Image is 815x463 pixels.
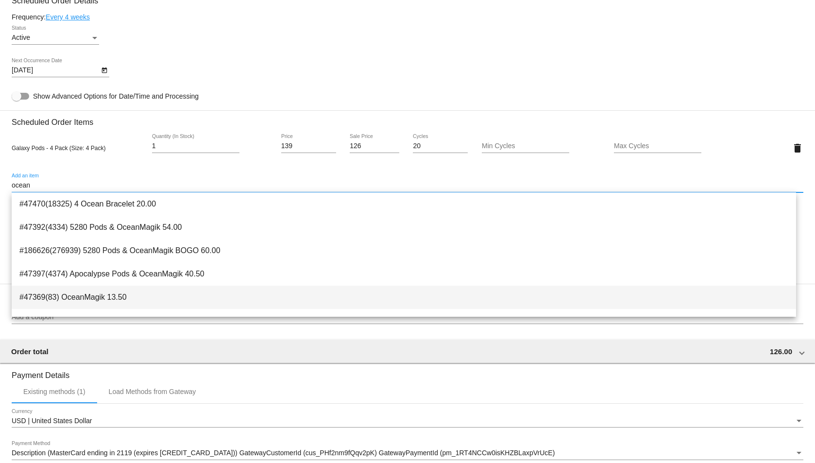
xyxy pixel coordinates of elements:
span: Show Advanced Options for Date/Time and Processing [33,91,199,101]
h3: Scheduled Order Items [12,110,803,127]
span: USD | United States Dollar [12,417,92,425]
input: Min Cycles [482,142,569,150]
div: Frequency: [12,13,803,21]
a: Every 4 weeks [46,13,90,21]
mat-select: Status [12,34,99,42]
mat-select: Payment Method [12,449,803,457]
input: Max Cycles [614,142,701,150]
span: Description (MasterCard ending in 2119 (expires [CREDIT_CARD_DATA])) GatewayCustomerId (cus_PHf2n... [12,449,555,457]
div: Load Methods from Gateway [109,388,196,395]
mat-icon: delete [792,142,803,154]
span: #47470(18325) 4 Ocean Bracelet 20.00 [19,192,788,216]
span: #47369(83) OceanMagik 13.50 [19,286,788,309]
div: Existing methods (1) [23,388,85,395]
input: Next Occurrence Date [12,67,99,74]
input: Add an item [12,182,803,189]
input: Quantity (In Stock) [152,142,239,150]
span: #47397(4374) Apocalypse Pods & OceanMagik 40.50 [19,262,788,286]
input: Sale Price [350,142,399,150]
input: Add a coupon [12,313,803,321]
span: #47392(4334) 5280 Pods & OceanMagik 54.00 [19,216,788,239]
input: Price [281,142,336,150]
mat-select: Currency [12,417,803,425]
span: Active [12,34,30,41]
span: 126.00 [770,347,792,356]
h3: Payment Details [12,363,803,380]
span: Order total [11,347,49,356]
span: #244413(705147) OceanMagik BOGO 13.50 [19,309,788,332]
span: Galaxy Pods - 4 Pack (Size: 4 Pack) [12,145,105,152]
span: #186626(276939) 5280 Pods & OceanMagik BOGO 60.00 [19,239,788,262]
button: Open calendar [99,65,109,75]
input: Cycles [413,142,468,150]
